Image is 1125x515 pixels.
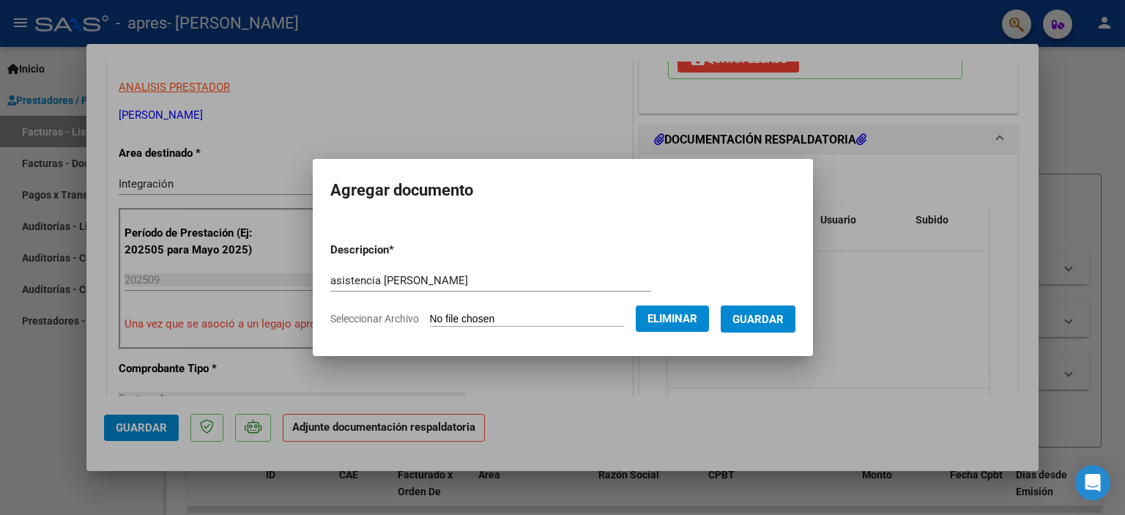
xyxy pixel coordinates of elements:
[330,177,795,204] h2: Agregar documento
[636,305,709,332] button: Eliminar
[1075,465,1110,500] div: Open Intercom Messenger
[732,313,784,326] span: Guardar
[330,242,470,259] p: Descripcion
[330,313,419,325] span: Seleccionar Archivo
[721,305,795,333] button: Guardar
[647,312,697,325] span: Eliminar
